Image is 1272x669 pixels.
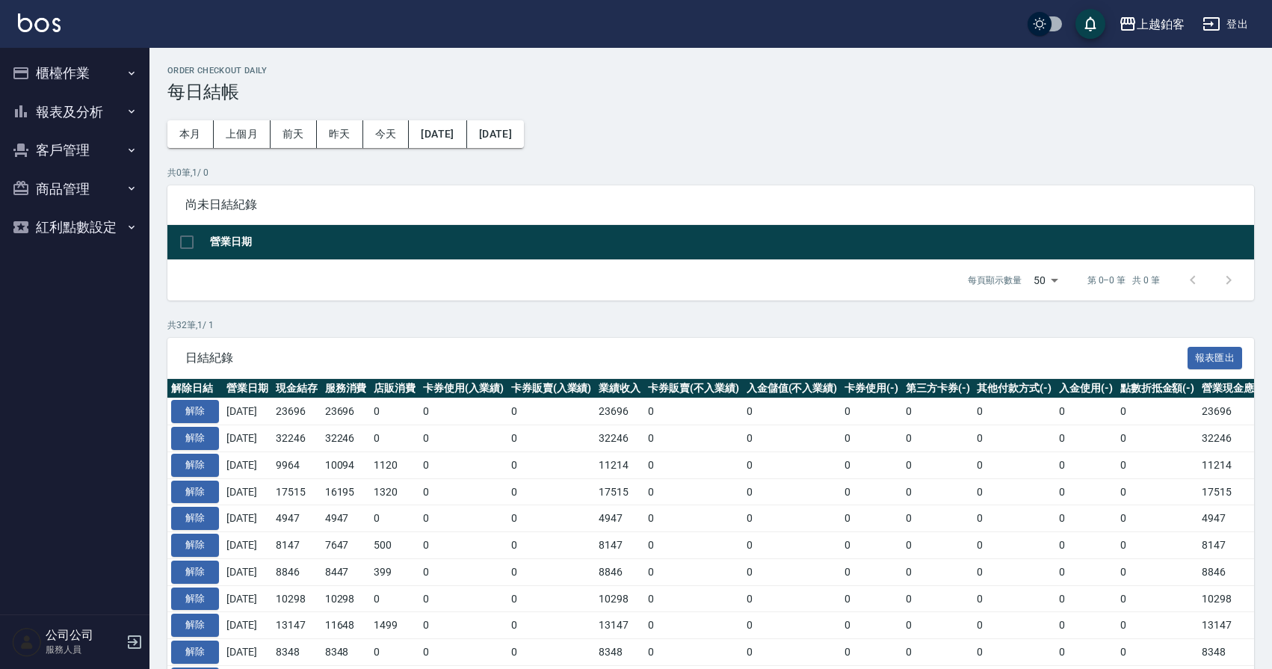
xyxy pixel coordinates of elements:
[272,398,321,425] td: 23696
[363,120,410,148] button: 今天
[507,558,596,585] td: 0
[902,425,974,452] td: 0
[1055,478,1117,505] td: 0
[214,120,271,148] button: 上個月
[1198,585,1268,612] td: 10298
[272,585,321,612] td: 10298
[1055,639,1117,666] td: 0
[272,639,321,666] td: 8348
[644,451,743,478] td: 0
[272,379,321,398] th: 現金結存
[223,558,272,585] td: [DATE]
[1117,379,1199,398] th: 點數折抵金額(-)
[6,208,143,247] button: 紅利點數設定
[1188,347,1243,370] button: 報表匯出
[370,585,419,612] td: 0
[321,379,371,398] th: 服務消費
[841,612,902,639] td: 0
[317,120,363,148] button: 昨天
[743,532,842,559] td: 0
[223,451,272,478] td: [DATE]
[370,612,419,639] td: 1499
[18,13,61,32] img: Logo
[1198,532,1268,559] td: 8147
[206,225,1254,260] th: 營業日期
[1055,585,1117,612] td: 0
[272,558,321,585] td: 8846
[321,451,371,478] td: 10094
[841,398,902,425] td: 0
[370,558,419,585] td: 399
[841,451,902,478] td: 0
[902,478,974,505] td: 0
[1198,398,1268,425] td: 23696
[1137,15,1185,34] div: 上越鉑客
[973,558,1055,585] td: 0
[644,478,743,505] td: 0
[595,505,644,532] td: 4947
[370,451,419,478] td: 1120
[1117,505,1199,532] td: 0
[419,585,507,612] td: 0
[223,505,272,532] td: [DATE]
[1117,558,1199,585] td: 0
[272,451,321,478] td: 9964
[467,120,524,148] button: [DATE]
[1117,639,1199,666] td: 0
[1087,274,1160,287] p: 第 0–0 筆 共 0 筆
[271,120,317,148] button: 前天
[841,379,902,398] th: 卡券使用(-)
[185,351,1188,366] span: 日結紀錄
[644,639,743,666] td: 0
[171,641,219,664] button: 解除
[743,398,842,425] td: 0
[321,532,371,559] td: 7647
[507,398,596,425] td: 0
[644,612,743,639] td: 0
[167,379,223,398] th: 解除日結
[321,398,371,425] td: 23696
[1117,425,1199,452] td: 0
[1117,612,1199,639] td: 0
[841,639,902,666] td: 0
[973,451,1055,478] td: 0
[507,478,596,505] td: 0
[1198,379,1268,398] th: 營業現金應收
[1028,260,1063,300] div: 50
[507,425,596,452] td: 0
[743,585,842,612] td: 0
[321,639,371,666] td: 8348
[419,451,507,478] td: 0
[595,379,644,398] th: 業績收入
[46,628,122,643] h5: 公司公司
[6,93,143,132] button: 報表及分析
[167,318,1254,332] p: 共 32 筆, 1 / 1
[223,425,272,452] td: [DATE]
[644,379,743,398] th: 卡券販賣(不入業績)
[223,379,272,398] th: 營業日期
[223,585,272,612] td: [DATE]
[1117,478,1199,505] td: 0
[46,643,122,656] p: 服務人員
[223,478,272,505] td: [DATE]
[1198,505,1268,532] td: 4947
[902,451,974,478] td: 0
[370,398,419,425] td: 0
[1055,532,1117,559] td: 0
[1117,585,1199,612] td: 0
[171,507,219,530] button: 解除
[644,532,743,559] td: 0
[902,585,974,612] td: 0
[743,639,842,666] td: 0
[223,398,272,425] td: [DATE]
[1197,10,1254,38] button: 登出
[595,398,644,425] td: 23696
[419,478,507,505] td: 0
[507,505,596,532] td: 0
[841,425,902,452] td: 0
[595,425,644,452] td: 32246
[167,66,1254,75] h2: Order checkout daily
[1055,558,1117,585] td: 0
[419,379,507,398] th: 卡券使用(入業績)
[595,612,644,639] td: 13147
